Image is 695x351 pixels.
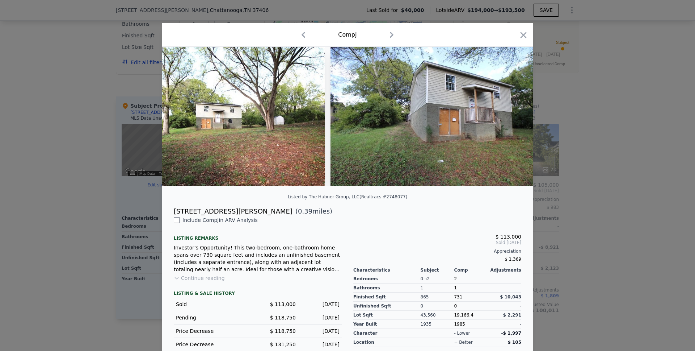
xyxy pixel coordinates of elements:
span: ( miles) [292,206,332,216]
div: character [353,329,421,338]
button: Continue reading [174,274,225,282]
div: Sold [176,301,252,308]
div: Listing remarks [174,230,342,241]
span: $ 118,750 [270,315,296,321]
div: Lot Sqft [353,311,421,320]
span: Include Comp J in ARV Analysis [180,217,261,223]
div: 43,560 [421,311,454,320]
div: [DATE] [302,301,340,308]
span: 19,166.4 [454,313,473,318]
div: Year Built [353,320,421,329]
div: - [488,274,521,284]
div: 0 → 2 [421,274,454,284]
span: $ 113,000 [270,301,296,307]
div: 0 [421,302,454,311]
div: location [353,338,421,347]
div: Adjustments [488,267,521,273]
span: $ 2,291 [503,313,521,318]
div: - [488,302,521,311]
span: $ 1,369 [505,257,521,262]
div: - lower [454,330,470,336]
div: Price Decrease [176,341,252,348]
span: 0 [454,303,457,309]
div: 1 [454,284,488,293]
span: 731 [454,294,462,300]
div: - [488,284,521,293]
div: [DATE] [302,327,340,335]
div: 1985 [454,320,488,329]
div: 865 [421,293,454,302]
div: 1935 [421,320,454,329]
div: [DATE] [302,314,340,321]
span: $ 10,043 [500,294,521,300]
div: [DATE] [302,341,340,348]
div: Listed by The Hubner Group, LLC (Realtracs #2748077) [288,194,408,199]
div: Finished Sqft [353,293,421,302]
span: $ 105 [507,340,521,345]
div: Characteristics [353,267,421,273]
div: Unfinished Sqft [353,302,421,311]
div: Comp [454,267,488,273]
img: Property Img [162,47,325,186]
span: Sold [DATE] [353,240,521,245]
div: Comp J [338,30,357,39]
div: + better [454,339,472,345]
div: Price Decrease [176,327,252,335]
div: Appreciation [353,248,521,254]
div: - [488,320,521,329]
span: $ 118,750 [270,328,296,334]
div: Bedrooms [353,274,421,284]
span: $ 113,000 [496,234,521,240]
span: $ 131,250 [270,342,296,347]
div: [STREET_ADDRESS][PERSON_NAME] [174,206,292,216]
div: Subject [421,267,454,273]
span: -$ 1,997 [501,331,521,336]
div: Bathrooms [353,284,421,293]
div: 1 [421,284,454,293]
div: LISTING & SALE HISTORY [174,290,342,298]
span: 0.39 [298,207,312,215]
div: Investor's Opportunity! This two-bedroom, one-bathroom home spans over 730 square feet and includ... [174,244,342,273]
img: Property Img [330,47,539,186]
div: Pending [176,314,252,321]
span: 2 [454,276,457,281]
